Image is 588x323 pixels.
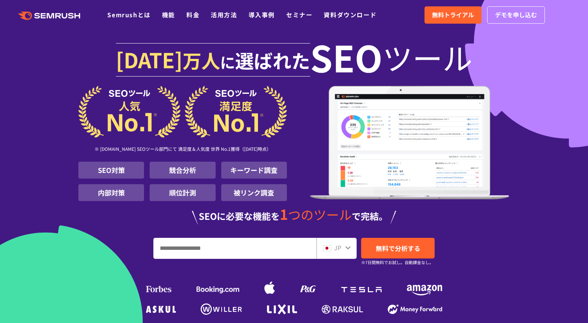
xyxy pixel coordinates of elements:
span: デモを申し込む [495,10,537,20]
span: SEO [310,42,382,72]
a: セミナー [286,10,312,19]
span: つのツール [288,205,352,224]
li: SEO対策 [78,162,144,179]
li: 内部対策 [78,184,144,201]
span: 1 [280,204,288,224]
span: 無料で分析する [376,243,420,253]
a: 導入事例 [249,10,275,19]
a: 無料で分析する [361,238,435,258]
a: 機能 [162,10,175,19]
span: で完結。 [352,209,388,222]
a: デモを申し込む [487,6,545,24]
span: JP [334,243,341,252]
li: 競合分析 [150,162,215,179]
a: 無料トライアル [424,6,481,24]
li: 被リンク調査 [221,184,287,201]
span: 無料トライアル [432,10,474,20]
div: SEOに必要な機能を [78,207,510,224]
a: 資料ダウンロード [324,10,376,19]
input: URL、キーワードを入力してください [154,238,316,258]
span: ツール [382,42,472,72]
a: 料金 [186,10,199,19]
div: ※ [DOMAIN_NAME] SEOツール部門にて 満足度＆人気度 世界 No.1獲得（[DATE]時点） [78,138,287,162]
a: Semrushとは [107,10,150,19]
li: キーワード調査 [221,162,287,179]
small: ※7日間無料でお試し。自動課金なし。 [361,259,433,266]
span: 万人 [183,47,220,74]
a: 活用方法 [211,10,237,19]
li: 順位計測 [150,184,215,201]
span: に [220,51,235,73]
span: 選ばれた [235,47,310,74]
span: [DATE] [116,44,183,74]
